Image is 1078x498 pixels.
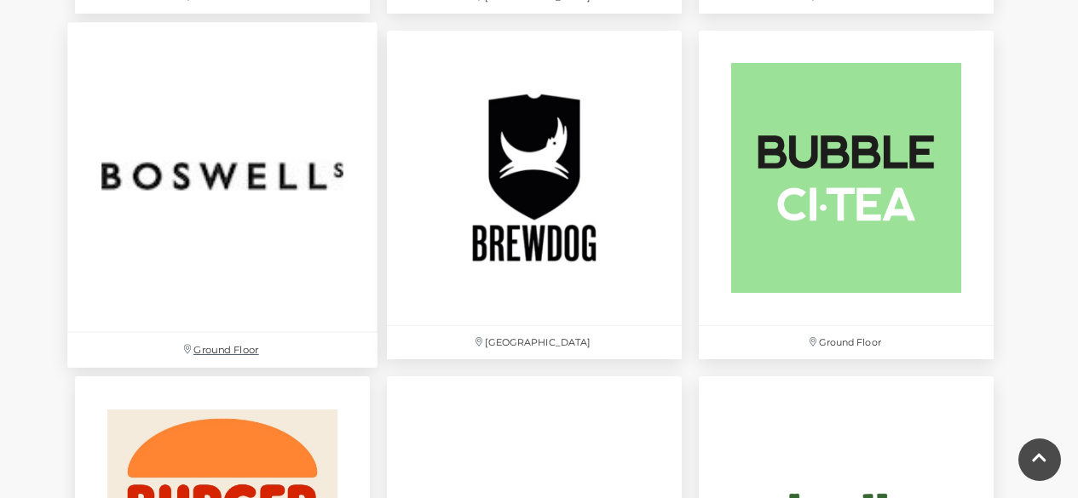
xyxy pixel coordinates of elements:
[690,22,1002,368] a: Ground Floor
[387,326,682,359] p: [GEOGRAPHIC_DATA]
[378,22,690,368] a: [GEOGRAPHIC_DATA]
[67,333,378,368] p: Ground Floor
[58,13,386,376] a: Ground Floor
[699,326,994,359] p: Ground Floor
